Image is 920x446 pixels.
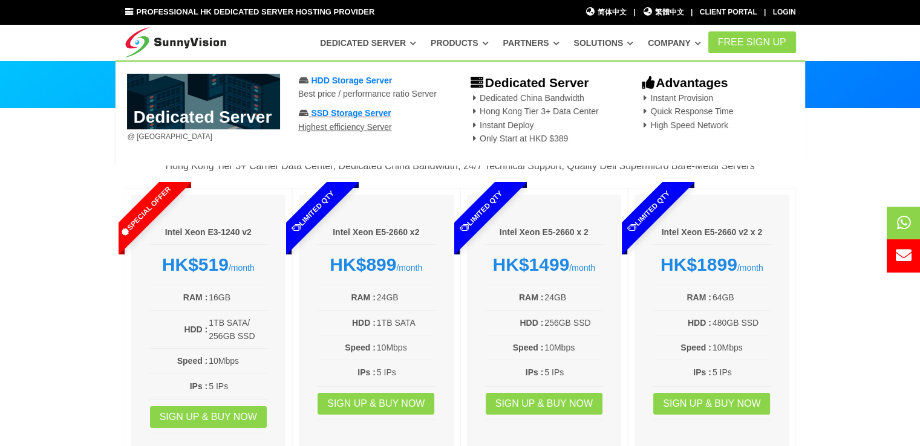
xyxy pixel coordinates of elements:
div: Dedicated Server [116,60,805,166]
b: HDD : [688,318,711,328]
span: Limited Qty [598,161,700,262]
td: 24GB [544,290,603,305]
a: 简体中文 [586,7,627,18]
b: Advantages [640,76,728,89]
td: 24GB [376,290,436,305]
b: Speed : [680,343,711,352]
b: RAM : [519,292,543,302]
div: /month [149,254,268,276]
span: Instant Provision Quick Response Time High Speed Network [640,93,733,130]
a: FREE Sign Up [708,31,796,53]
a: Sign up & Buy Now [653,393,770,415]
a: Login [773,8,796,16]
a: Dedicated Server [320,32,416,54]
td: 1TB SATA [376,315,436,330]
td: 10Mbps [208,354,267,368]
li: | [633,7,635,18]
strong: HK$899 [330,254,396,274]
div: /month [653,254,771,276]
li: | [764,7,766,18]
td: 480GB SSD [712,315,771,330]
b: HDD : [520,318,543,328]
td: 16GB [208,290,267,305]
a: Sign up & Buy Now [150,406,267,428]
a: Client Portal [700,8,757,16]
b: IPs : [693,367,711,377]
td: 5 IPs [544,365,603,380]
b: IPs : [190,381,208,391]
span: HDD Storage Server [311,76,392,85]
span: Special Offer [94,161,196,262]
a: Solutions [573,32,633,54]
h6: Intel Xeon E3-1240 v2 [149,227,268,239]
td: 5 IPs [376,365,436,380]
b: RAM : [183,292,207,302]
strong: HK$519 [162,254,229,274]
a: SSD Storage ServerHighest efficiency Server [298,108,392,131]
div: /month [317,254,436,276]
a: Company [648,32,701,54]
b: IPs : [526,367,544,377]
b: RAM : [351,292,375,302]
li: | [691,7,693,18]
h6: Intel Xeon E5-2660 x 2 [485,227,604,239]
strong: HK$1499 [492,254,569,274]
h6: Intel Xeon E5-2660 v2 x 2 [653,227,771,239]
td: 5 IPs [208,379,267,393]
td: 10Mbps [376,340,436,355]
h6: Intel Xeon E5-2660 x2 [317,227,436,239]
td: 256GB SSD [544,315,603,330]
b: IPs : [357,367,376,377]
td: 10Mbps [712,340,771,355]
b: Speed : [345,343,376,352]
b: RAM : [687,292,711,302]
b: Dedicated Server [469,76,589,89]
span: Limited Qty [430,161,532,262]
span: Limited Qty [263,161,364,262]
a: Sign up & Buy Now [318,393,434,415]
strong: HK$1899 [661,254,737,274]
a: Partners [503,32,560,54]
span: Professional HK Dedicated Server Hosting Provider [136,7,374,16]
b: HDD : [352,318,376,328]
td: 5 IPs [712,365,771,380]
span: @ [GEOGRAPHIC_DATA] [127,132,212,141]
span: SSD Storage Server [311,108,391,118]
b: Speed : [177,356,208,366]
b: Speed : [513,343,544,352]
a: Products [431,32,489,54]
td: 1TB SATA/ 256GB SSD [208,315,267,344]
b: HDD : [184,325,207,334]
a: Sign up & Buy Now [486,393,602,415]
td: 10Mbps [544,340,603,355]
a: 繁體中文 [642,7,684,18]
a: HDD Storage ServerBest price / performance ratio Server [298,76,437,99]
div: /month [485,254,604,276]
td: 64GB [712,290,771,305]
span: Dedicated China Bandwidth Hong Kong Tier 3+ Data Center Instant Deploy Only Start at HKD $389 [469,93,598,143]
